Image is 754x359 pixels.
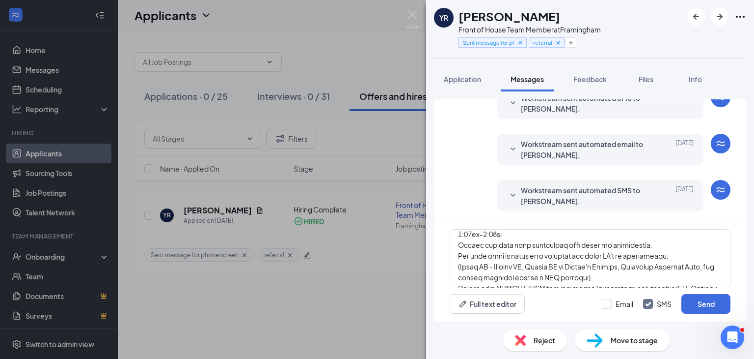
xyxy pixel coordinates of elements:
[511,75,544,84] span: Messages
[573,75,607,84] span: Feedback
[639,75,653,84] span: Files
[450,294,525,314] button: Full text editorPen
[611,335,658,346] span: Move to stage
[675,92,694,114] span: [DATE]
[534,335,555,346] span: Reject
[533,38,552,47] span: referral
[675,139,694,160] span: [DATE]
[458,299,468,309] svg: Pen
[689,75,702,84] span: Info
[714,11,726,23] svg: ArrowRight
[463,38,514,47] span: Sent message for phone screen
[444,75,481,84] span: Application
[555,39,562,46] svg: Cross
[687,8,705,26] button: ArrowLeftNew
[458,25,601,34] div: Front of House Team Member at Framingham
[711,8,728,26] button: ArrowRight
[507,97,519,109] svg: SmallChevronDown
[521,139,649,160] span: Workstream sent automated email to [PERSON_NAME].
[721,326,744,349] iframe: Intercom live chat
[734,11,746,23] svg: Ellipses
[458,8,560,25] h1: [PERSON_NAME]
[675,185,694,207] span: [DATE]
[507,190,519,202] svg: SmallChevronDown
[517,39,524,46] svg: Cross
[507,144,519,155] svg: SmallChevronDown
[715,138,727,150] svg: WorkstreamLogo
[681,294,730,314] button: Send
[450,229,730,288] textarea: Lo Ipsumdo! Si ame consect ad elitsed doe te i utl Etdol ma Aliqu Enim Admini ve Quisnostru. E ul...
[439,13,448,23] div: YR
[715,184,727,196] svg: WorkstreamLogo
[521,185,649,207] span: Workstream sent automated SMS to [PERSON_NAME].
[690,11,702,23] svg: ArrowLeftNew
[565,37,576,48] button: Plus
[521,92,649,114] span: Workstream sent automated SMS to [PERSON_NAME].
[568,40,574,46] svg: Plus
